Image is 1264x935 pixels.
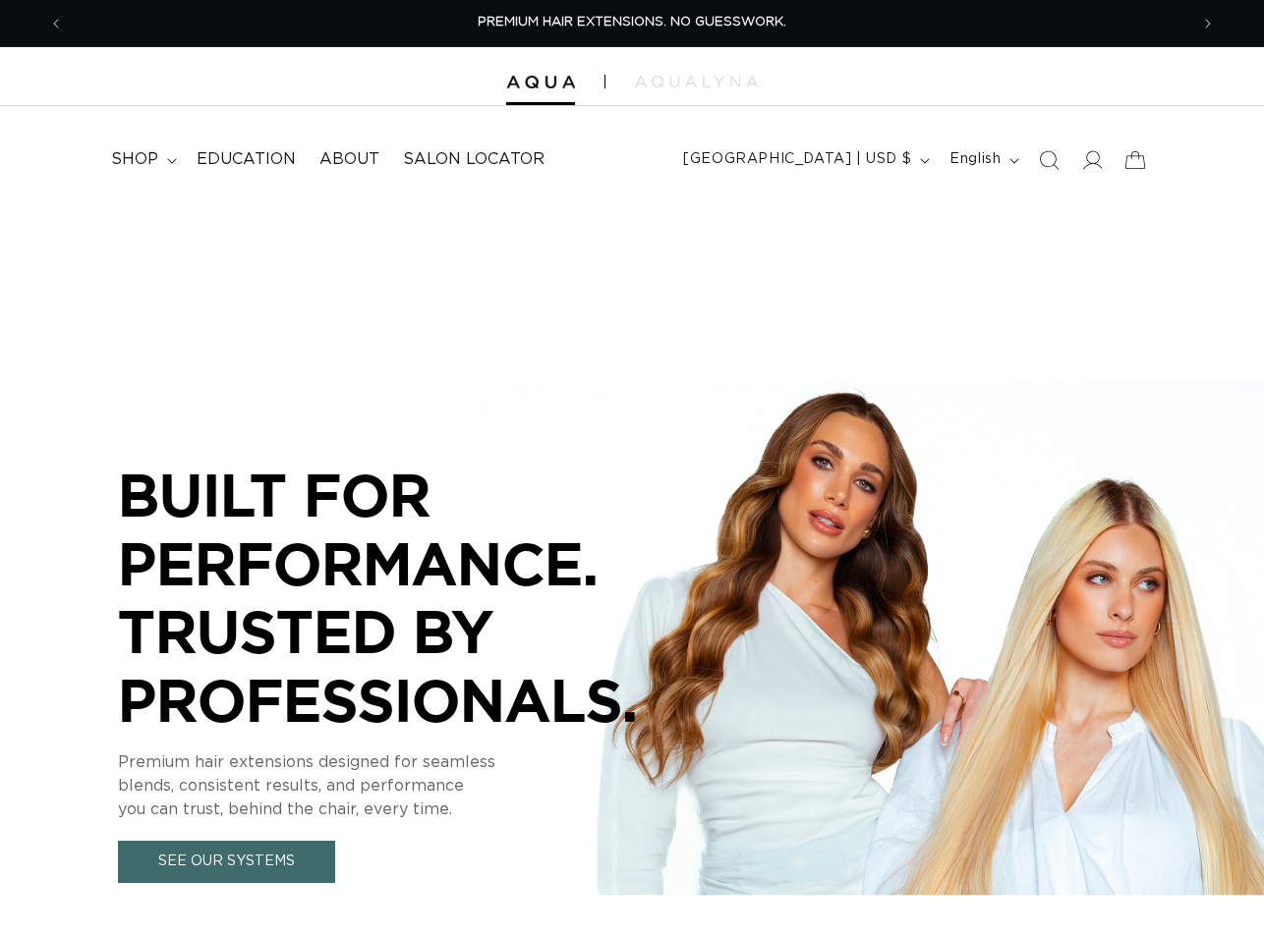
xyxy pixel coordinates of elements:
[391,137,556,182] a: Salon Locator
[319,149,379,170] span: About
[118,750,708,821] p: Premium hair extensions designed for seamless blends, consistent results, and performance you can...
[938,141,1027,179] button: English
[118,461,708,734] p: BUILT FOR PERFORMANCE. TRUSTED BY PROFESSIONALS.
[635,76,758,87] img: aqualyna.com
[506,76,575,89] img: Aqua Hair Extensions
[1027,138,1070,182] summary: Search
[185,137,308,182] a: Education
[34,5,78,42] button: Previous announcement
[118,841,335,883] a: See Our Systems
[308,137,391,182] a: About
[949,149,1001,170] span: English
[683,149,911,170] span: [GEOGRAPHIC_DATA] | USD $
[99,137,185,182] summary: shop
[1186,5,1230,42] button: Next announcement
[671,141,938,179] button: [GEOGRAPHIC_DATA] | USD $
[111,149,158,170] span: shop
[403,149,545,170] span: Salon Locator
[197,149,296,170] span: Education
[478,16,786,28] span: PREMIUM HAIR EXTENSIONS. NO GUESSWORK.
